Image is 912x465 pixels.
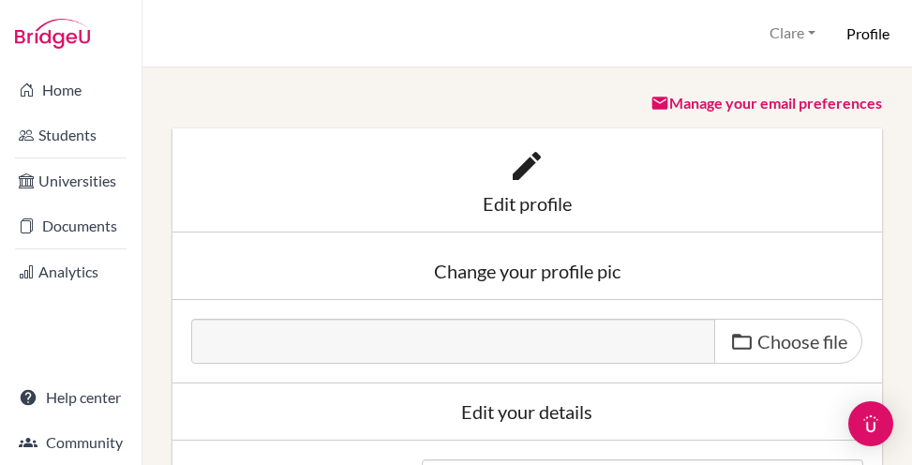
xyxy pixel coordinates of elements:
[4,207,138,245] a: Documents
[650,94,882,112] a: Manage your email preferences
[757,330,847,352] span: Choose file
[4,162,138,200] a: Universities
[4,379,138,416] a: Help center
[761,16,824,51] button: Clare
[846,23,890,44] h6: Profile
[15,19,90,49] img: Bridge-U
[4,71,138,109] a: Home
[191,194,863,213] div: Edit profile
[4,116,138,154] a: Students
[191,262,863,280] div: Change your profile pic
[4,253,138,291] a: Analytics
[191,402,863,421] div: Edit your details
[4,424,138,461] a: Community
[848,401,893,446] div: Open Intercom Messenger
